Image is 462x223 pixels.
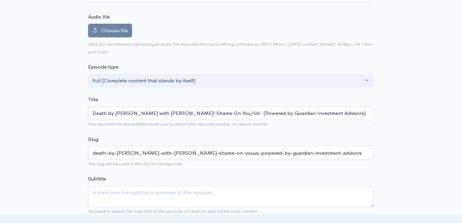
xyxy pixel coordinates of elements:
[88,146,374,160] input: title-of-episode
[88,208,258,214] small: No need to repeat the main title of the episode, it's best to add a little more context.
[88,74,374,88] button: Full (Complete content that stands by itself)
[88,136,98,143] label: Slug
[88,63,118,71] label: Episode type
[101,27,128,34] span: Choose file
[88,161,183,167] small: The slug will be used in the URL for the episode.
[88,175,106,183] label: Subtitle
[88,41,373,55] small: ZenCast recommends uploading an audio file exported from your editing software as: MP3, Mono, CBR...
[88,96,98,104] label: Title
[88,13,110,21] label: Audio file
[93,77,363,85] div: Full (Complete content that stands by itself)
[88,106,374,120] input: What is the episode's title?
[137,121,145,127] strong: not
[88,121,269,127] small: Your episode title should include your podcast title, episode number, or season number.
